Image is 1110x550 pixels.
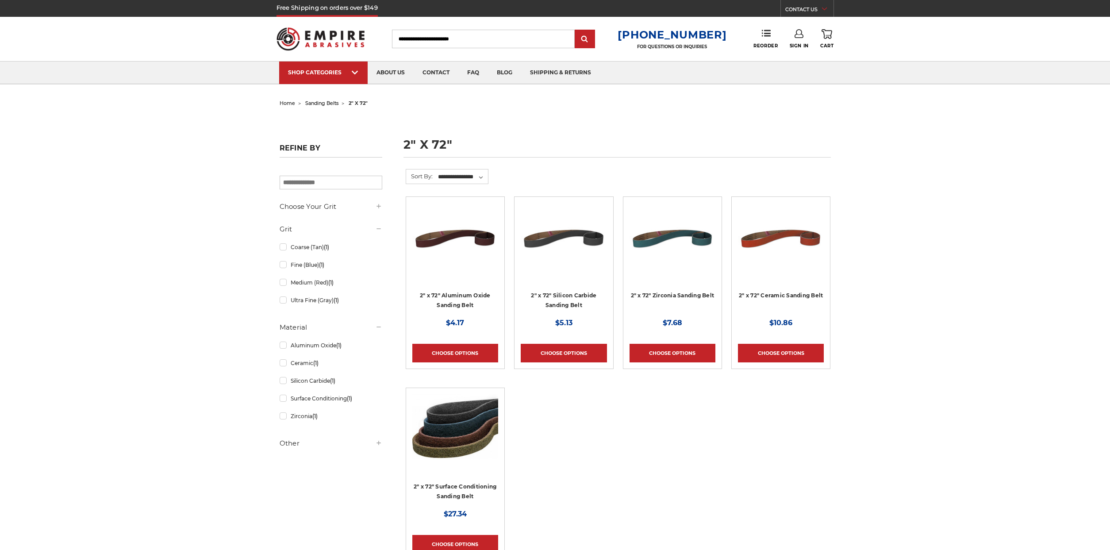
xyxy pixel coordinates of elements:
[820,29,833,49] a: Cart
[753,43,778,49] span: Reorder
[324,244,329,250] span: (1)
[488,62,521,84] a: blog
[280,201,382,212] h5: Choose Your Grit
[437,170,488,184] select: Sort By:
[334,297,339,304] span: (1)
[280,257,382,273] a: Fine (Blue)
[305,100,338,106] a: sanding belts
[446,319,464,327] span: $4.17
[521,203,607,274] img: 2" x 72" Silicon Carbide File Belt
[769,319,792,327] span: $10.86
[403,138,831,158] h1: 2" x 72"
[444,510,467,518] span: $27.34
[738,203,824,274] img: 2" x 72" Ceramic Pipe Sanding Belt
[753,29,778,48] a: Reorder
[458,62,488,84] a: faq
[280,355,382,371] a: Ceramic
[280,338,382,353] a: Aluminum Oxide
[738,203,824,316] a: 2" x 72" Ceramic Pipe Sanding Belt
[576,31,594,48] input: Submit
[521,203,607,316] a: 2" x 72" Silicon Carbide File Belt
[555,319,572,327] span: $5.13
[280,408,382,424] a: Zirconia
[312,413,318,419] span: (1)
[618,28,726,41] a: [PHONE_NUMBER]
[280,144,382,158] h5: Refine by
[280,275,382,290] a: Medium (Red)
[521,344,607,362] a: Choose Options
[280,224,382,235] h5: Grit
[630,203,715,316] a: 2" x 72" Zirconia Pipe Sanding Belt
[349,100,368,106] span: 2" x 72"
[319,262,324,268] span: (1)
[618,44,726,50] p: FOR QUESTIONS OR INQUIRIES
[280,239,382,255] a: Coarse (Tan)
[280,292,382,308] a: Ultra Fine (Gray)
[785,4,833,17] a: CONTACT US
[738,344,824,362] a: Choose Options
[412,203,498,316] a: 2" x 72" Aluminum Oxide Pipe Sanding Belt
[414,62,458,84] a: contact
[347,395,352,402] span: (1)
[336,342,342,349] span: (1)
[521,62,600,84] a: shipping & returns
[277,22,365,56] img: Empire Abrasives
[313,360,319,366] span: (1)
[288,69,359,76] div: SHOP CATEGORIES
[280,438,382,449] h5: Other
[406,169,433,183] label: Sort By:
[280,391,382,406] a: Surface Conditioning
[412,394,498,465] img: 2"x72" Surface Conditioning Sanding Belts
[412,344,498,362] a: Choose Options
[790,43,809,49] span: Sign In
[368,62,414,84] a: about us
[330,377,335,384] span: (1)
[820,43,833,49] span: Cart
[280,373,382,388] a: Silicon Carbide
[412,394,498,508] a: 2"x72" Surface Conditioning Sanding Belts
[630,203,715,274] img: 2" x 72" Zirconia Pipe Sanding Belt
[630,344,715,362] a: Choose Options
[412,203,498,274] img: 2" x 72" Aluminum Oxide Pipe Sanding Belt
[328,279,334,286] span: (1)
[280,322,382,333] h5: Material
[280,100,295,106] a: home
[663,319,682,327] span: $7.68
